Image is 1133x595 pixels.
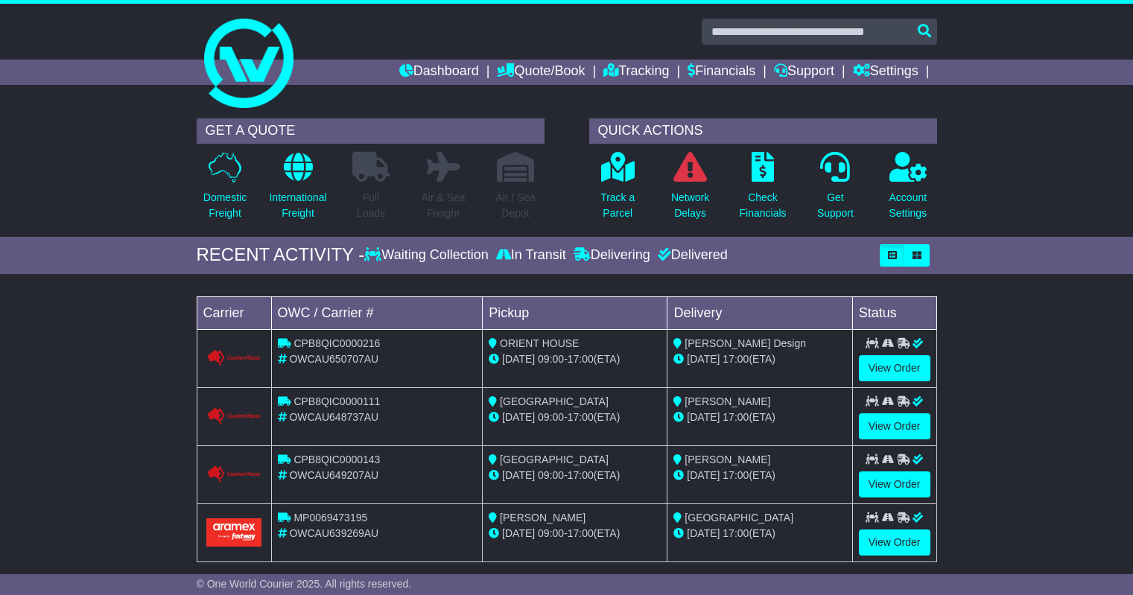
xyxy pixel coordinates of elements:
[289,411,378,423] span: OWCAU648737AU
[685,454,770,465] span: [PERSON_NAME]
[268,151,327,229] a: InternationalFreight
[502,527,535,539] span: [DATE]
[859,413,930,439] a: View Order
[489,526,661,541] div: - (ETA)
[293,512,367,524] span: MP0069473195
[687,411,720,423] span: [DATE]
[685,337,806,349] span: [PERSON_NAME] Design
[421,190,465,221] p: Air & Sea Freight
[723,469,749,481] span: 17:00
[497,60,585,85] a: Quote/Book
[203,151,247,229] a: DomesticFreight
[859,471,930,497] a: View Order
[289,527,378,539] span: OWCAU639269AU
[206,407,262,425] img: GetCarrierServiceLogo
[671,190,709,221] p: Network Delays
[197,118,545,144] div: GET A QUOTE
[197,244,365,266] div: RECENT ACTIVITY -
[568,469,594,481] span: 17:00
[853,60,918,85] a: Settings
[538,469,564,481] span: 09:00
[289,469,378,481] span: OWCAU649207AU
[538,527,564,539] span: 09:00
[685,512,793,524] span: [GEOGRAPHIC_DATA]
[568,411,594,423] span: 17:00
[673,526,845,541] div: (ETA)
[723,353,749,365] span: 17:00
[500,395,609,407] span: [GEOGRAPHIC_DATA]
[502,411,535,423] span: [DATE]
[859,529,930,556] a: View Order
[538,411,564,423] span: 09:00
[489,351,661,367] div: - (ETA)
[774,60,834,85] a: Support
[489,410,661,425] div: - (ETA)
[502,469,535,481] span: [DATE]
[673,410,845,425] div: (ETA)
[197,578,412,590] span: © One World Courier 2025. All rights reserved.
[206,518,262,546] img: Aramex.png
[568,353,594,365] span: 17:00
[538,353,564,365] span: 09:00
[492,247,570,264] div: In Transit
[500,454,609,465] span: [GEOGRAPHIC_DATA]
[670,151,710,229] a: NetworkDelays
[852,296,936,329] td: Status
[740,190,787,221] p: Check Financials
[352,190,390,221] p: Full Loads
[687,353,720,365] span: [DATE]
[673,351,845,367] div: (ETA)
[685,395,770,407] span: [PERSON_NAME]
[206,465,262,483] img: GetCarrierServiceLogo
[654,247,728,264] div: Delivered
[495,190,536,221] p: Air / Sea Depot
[673,468,845,483] div: (ETA)
[570,247,654,264] div: Delivering
[500,512,585,524] span: [PERSON_NAME]
[817,190,854,221] p: Get Support
[502,353,535,365] span: [DATE]
[816,151,854,229] a: GetSupport
[723,527,749,539] span: 17:00
[293,337,380,349] span: CPB8QIC0000216
[293,395,380,407] span: CPB8QIC0000111
[889,151,928,229] a: AccountSettings
[206,349,262,367] img: GetCarrierServiceLogo
[688,60,755,85] a: Financials
[500,337,579,349] span: ORIENT HOUSE
[483,296,667,329] td: Pickup
[399,60,479,85] a: Dashboard
[568,527,594,539] span: 17:00
[293,454,380,465] span: CPB8QIC0000143
[289,353,378,365] span: OWCAU650707AU
[687,469,720,481] span: [DATE]
[203,190,247,221] p: Domestic Freight
[489,468,661,483] div: - (ETA)
[600,151,635,229] a: Track aParcel
[723,411,749,423] span: 17:00
[687,527,720,539] span: [DATE]
[603,60,669,85] a: Tracking
[739,151,787,229] a: CheckFinancials
[859,355,930,381] a: View Order
[600,190,635,221] p: Track a Parcel
[197,296,271,329] td: Carrier
[269,190,326,221] p: International Freight
[589,118,937,144] div: QUICK ACTIONS
[271,296,483,329] td: OWC / Carrier #
[364,247,492,264] div: Waiting Collection
[667,296,852,329] td: Delivery
[889,190,927,221] p: Account Settings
